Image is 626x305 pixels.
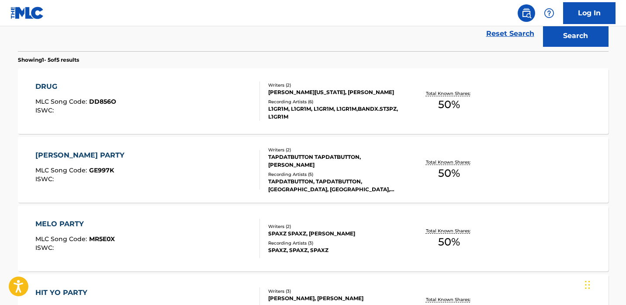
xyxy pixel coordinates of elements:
[426,228,473,234] p: Total Known Shares:
[268,230,400,238] div: SPAXZ SPAXZ, [PERSON_NAME]
[426,296,473,303] p: Total Known Shares:
[35,287,113,298] div: HIT YO PARTY
[35,175,56,183] span: ISWC :
[543,25,609,47] button: Search
[18,56,79,64] p: Showing 1 - 5 of 5 results
[268,105,400,121] div: L1GR1M, L1GR1M, L1GR1M, L1GR1M,BANDX.ST3PZ, L1GR1M
[18,137,609,203] a: [PERSON_NAME] PARTYMLC Song Code:GE997KISWC:Writers (2)TAPDATBUTTON TAPDATBUTTON, [PERSON_NAME]Re...
[268,294,400,302] div: [PERSON_NAME], [PERSON_NAME]
[268,98,400,105] div: Recording Artists ( 6 )
[35,219,115,229] div: MELO PARTY
[35,150,129,161] div: [PERSON_NAME] PARTY
[482,24,539,43] a: Reset Search
[268,147,400,153] div: Writers ( 2 )
[268,288,400,294] div: Writers ( 3 )
[268,223,400,230] div: Writers ( 2 )
[563,2,616,24] a: Log In
[268,240,400,246] div: Recording Artists ( 3 )
[518,4,535,22] a: Public Search
[268,171,400,178] div: Recording Artists ( 5 )
[18,206,609,271] a: MELO PARTYMLC Song Code:MR5E0XISWC:Writers (2)SPAXZ SPAXZ, [PERSON_NAME]Recording Artists (3)SPAX...
[426,90,473,97] p: Total Known Shares:
[582,263,626,305] iframe: Chat Widget
[438,165,460,181] span: 50 %
[426,159,473,165] p: Total Known Shares:
[268,88,400,96] div: [PERSON_NAME][US_STATE], [PERSON_NAME]
[35,106,56,114] span: ISWC :
[268,178,400,193] div: TAPDATBUTTON, TAPDATBUTTON, [GEOGRAPHIC_DATA], [GEOGRAPHIC_DATA], [GEOGRAPHIC_DATA]
[544,8,554,18] img: help
[89,166,114,174] span: GE997K
[35,166,89,174] span: MLC Song Code :
[18,68,609,134] a: DRUGMLC Song Code:DD856OISWC:Writers (2)[PERSON_NAME][US_STATE], [PERSON_NAME]Recording Artists (...
[540,4,558,22] div: Help
[10,7,44,19] img: MLC Logo
[35,98,89,105] span: MLC Song Code :
[268,246,400,254] div: SPAXZ, SPAXZ, SPAXZ
[35,244,56,252] span: ISWC :
[268,153,400,169] div: TAPDATBUTTON TAPDATBUTTON, [PERSON_NAME]
[35,235,89,243] span: MLC Song Code :
[585,272,590,298] div: Drag
[438,234,460,250] span: 50 %
[89,235,115,243] span: MR5E0X
[35,81,116,92] div: DRUG
[521,8,532,18] img: search
[89,98,116,105] span: DD856O
[438,97,460,112] span: 50 %
[268,82,400,88] div: Writers ( 2 )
